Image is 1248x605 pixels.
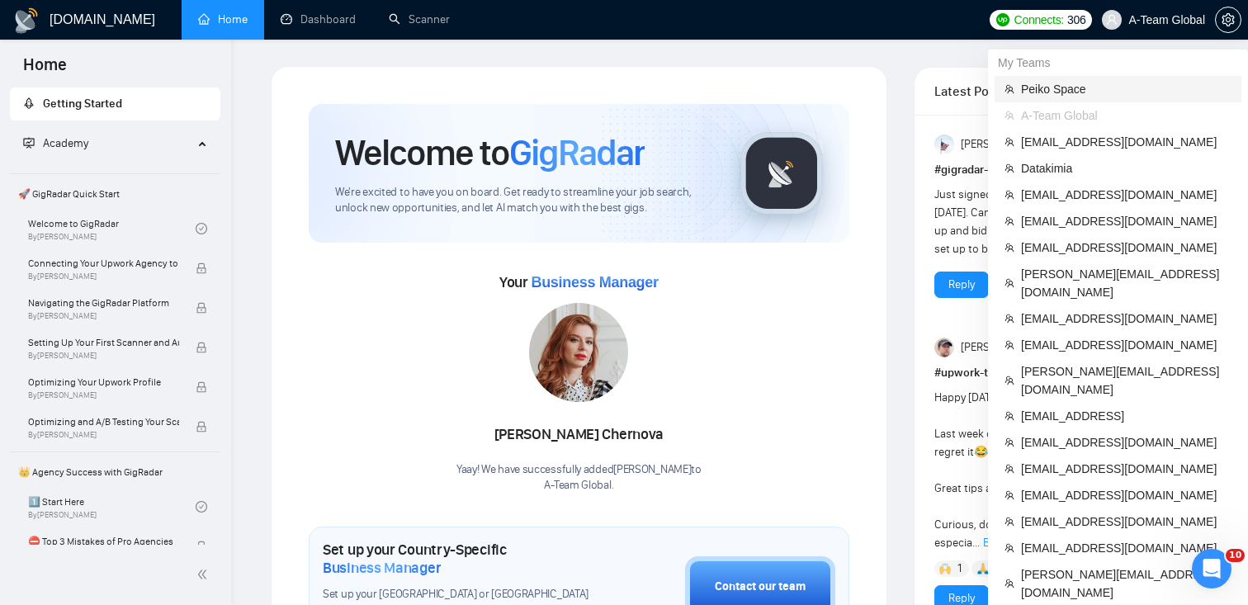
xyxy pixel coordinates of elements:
img: 🙌 [939,563,951,574]
button: Reply [934,272,989,298]
button: setting [1215,7,1241,33]
span: [EMAIL_ADDRESS][DOMAIN_NAME] [1021,539,1231,557]
span: lock [196,421,207,432]
span: team [1005,137,1014,147]
span: Datakimia [1021,159,1231,177]
img: gigradar-logo.png [740,132,823,215]
img: Igor Šalagin [934,338,954,357]
span: check-circle [196,223,207,234]
span: Getting Started [43,97,122,111]
span: We're excited to have you on board. Get ready to streamline your job search, unlock new opportuni... [335,185,714,216]
span: 🚀 GigRadar Quick Start [12,177,219,210]
span: team [1005,579,1014,588]
span: [EMAIL_ADDRESS][DOMAIN_NAME] [1021,239,1231,257]
span: team [1005,376,1014,385]
span: By [PERSON_NAME] [28,311,179,321]
span: [EMAIL_ADDRESS][DOMAIN_NAME] [1021,133,1231,151]
span: lock [196,381,207,393]
span: Happy [DATE] to you too, [PERSON_NAME]! Last week of summer…and I actually don’t even regret it H... [934,390,1168,550]
span: A-Team Global [1021,106,1231,125]
span: Your [499,273,659,291]
span: By [PERSON_NAME] [28,430,179,440]
span: Academy [43,136,88,150]
span: team [1005,314,1014,324]
h1: Set up your Country-Specific [323,541,603,577]
h1: # upwork-talks [934,364,1188,382]
a: dashboardDashboard [281,12,356,26]
a: searchScanner [389,12,450,26]
span: 😂 [974,445,988,459]
span: rocket [23,97,35,109]
span: [PERSON_NAME] [961,135,1042,154]
span: [EMAIL_ADDRESS][DOMAIN_NAME] [1021,513,1231,531]
img: upwork-logo.png [996,13,1009,26]
span: team [1005,464,1014,474]
span: [EMAIL_ADDRESS] [1021,407,1231,425]
a: setting [1215,13,1241,26]
a: Welcome to GigRadarBy[PERSON_NAME] [28,210,196,247]
span: [EMAIL_ADDRESS][DOMAIN_NAME] [1021,336,1231,354]
h1: # gigradar-hub [934,161,1188,179]
span: Academy [23,136,88,150]
span: double-left [196,566,213,583]
span: team [1005,84,1014,94]
span: [PERSON_NAME] [961,338,1042,357]
div: Yaay! We have successfully added [PERSON_NAME] to [456,462,702,494]
span: [EMAIL_ADDRESS][DOMAIN_NAME] [1021,310,1231,328]
span: team [1005,490,1014,500]
span: Connects: [1014,11,1064,29]
h1: Welcome to [335,130,645,175]
li: Getting Started [10,87,220,121]
span: [EMAIL_ADDRESS][DOMAIN_NAME] [1021,212,1231,230]
img: 1686131547568-39.jpg [529,303,628,402]
span: [PERSON_NAME][EMAIL_ADDRESS][DOMAIN_NAME] [1021,565,1231,602]
span: Optimizing and A/B Testing Your Scanner for Better Results [28,414,179,430]
span: Setting Up Your First Scanner and Auto-Bidder [28,334,179,351]
span: team [1005,163,1014,173]
span: Just signed up [DATE], my onboarding call is not till [DATE]. Can anyone help me to get started t... [934,187,1186,256]
p: A-Team Global . [456,478,702,494]
span: [EMAIL_ADDRESS][DOMAIN_NAME] [1021,486,1231,504]
span: team [1005,278,1014,288]
span: lock [196,342,207,353]
span: team [1005,111,1014,121]
span: Optimizing Your Upwork Profile [28,374,179,390]
span: [EMAIL_ADDRESS][DOMAIN_NAME] [1021,460,1231,478]
span: Business Manager [323,559,441,577]
span: user [1106,14,1118,26]
span: 1 [957,560,962,577]
img: Anisuzzaman Khan [934,135,954,154]
span: Navigating the GigRadar Platform [28,295,179,311]
span: Latest Posts from the GigRadar Community [934,81,1016,102]
span: 306 [1067,11,1085,29]
span: lock [196,302,207,314]
span: team [1005,517,1014,527]
span: Home [10,53,80,87]
span: team [1005,190,1014,200]
span: [EMAIL_ADDRESS][DOMAIN_NAME] [1021,433,1231,451]
span: Connecting Your Upwork Agency to GigRadar [28,255,179,272]
span: By [PERSON_NAME] [28,390,179,400]
span: lock [196,541,207,552]
span: team [1005,216,1014,226]
span: fund-projection-screen [23,137,35,149]
span: Peiko Space [1021,80,1231,98]
div: My Teams [988,50,1248,76]
iframe: Intercom live chat [1192,549,1231,588]
div: [PERSON_NAME] Chernova [456,421,702,449]
img: logo [13,7,40,34]
a: Reply [948,276,975,294]
span: [PERSON_NAME][EMAIL_ADDRESS][DOMAIN_NAME] [1021,265,1231,301]
span: team [1005,411,1014,421]
span: By [PERSON_NAME] [28,272,179,281]
span: By [PERSON_NAME] [28,351,179,361]
span: 10 [1226,549,1245,562]
span: setting [1216,13,1241,26]
span: lock [196,262,207,274]
span: ⛔ Top 3 Mistakes of Pro Agencies [28,533,179,550]
span: 👑 Agency Success with GigRadar [12,456,219,489]
span: team [1005,437,1014,447]
div: Contact our team [715,578,806,596]
span: team [1005,543,1014,553]
span: Business Manager [531,274,658,291]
